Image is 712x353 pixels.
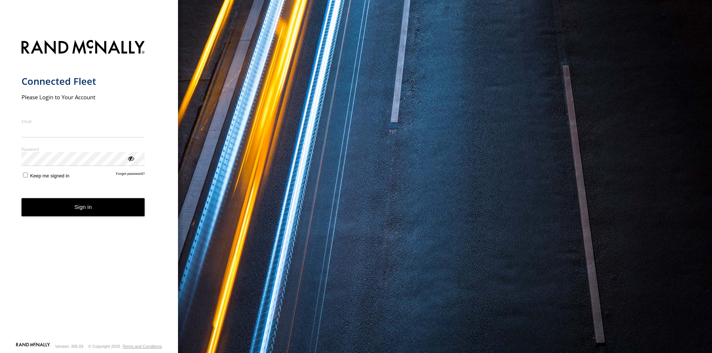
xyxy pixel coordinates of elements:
[116,171,145,179] a: Forgot password?
[22,39,145,57] img: Rand McNally
[22,75,145,87] h1: Connected Fleet
[23,173,28,177] input: Keep me signed in
[16,343,50,350] a: Visit our Website
[127,154,134,162] div: ViewPassword
[22,198,145,216] button: Sign in
[30,173,69,179] span: Keep me signed in
[22,146,145,152] label: Password
[123,344,162,349] a: Terms and Conditions
[22,36,157,342] form: main
[22,93,145,101] h2: Please Login to Your Account
[88,344,162,349] div: © Copyright 2025 -
[22,119,145,124] label: Email
[55,344,83,349] div: Version: 305.03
